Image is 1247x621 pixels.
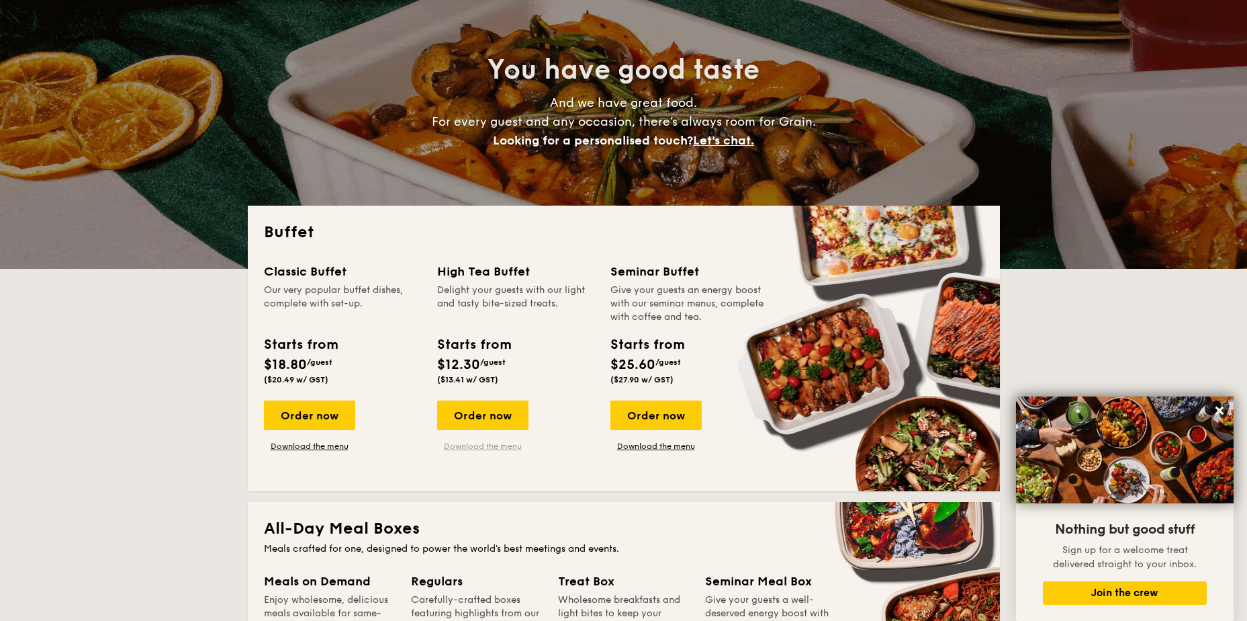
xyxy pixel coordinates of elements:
div: Seminar Meal Box [705,572,836,591]
span: Let's chat. [693,133,754,148]
span: Nothing but good stuff [1055,522,1195,538]
div: Classic Buffet [264,262,421,281]
span: ($20.49 w/ GST) [264,375,328,384]
span: $25.60 [610,357,655,373]
div: Order now [437,401,528,430]
span: Sign up for a welcome treat delivered straight to your inbox. [1053,544,1197,570]
div: Starts from [264,335,337,355]
div: Treat Box [558,572,689,591]
span: ($27.90 w/ GST) [610,375,674,384]
div: Starts from [610,335,684,355]
button: Close [1209,400,1230,421]
span: You have good taste [488,54,759,86]
span: /guest [480,358,506,367]
div: Starts from [437,335,510,355]
h2: Buffet [264,222,984,243]
img: DSC07876-Edit02-Large.jpeg [1016,397,1234,503]
span: /guest [307,358,332,367]
span: /guest [655,358,681,367]
div: Order now [264,401,355,430]
span: $12.30 [437,357,480,373]
div: Give your guests an energy boost with our seminar menus, complete with coffee and tea. [610,284,768,324]
a: Download the menu [610,441,702,452]
div: Meals on Demand [264,572,395,591]
div: Seminar Buffet [610,262,768,281]
div: High Tea Buffet [437,262,594,281]
a: Download the menu [437,441,528,452]
div: Order now [610,401,702,430]
span: And we have great food. For every guest and any occasion, there’s always room for Grain. [432,95,816,148]
div: Meals crafted for one, designed to power the world's best meetings and events. [264,542,984,556]
div: Delight your guests with our light and tasty bite-sized treats. [437,284,594,324]
span: ($13.41 w/ GST) [437,375,498,384]
h2: All-Day Meal Boxes [264,518,984,540]
a: Download the menu [264,441,355,452]
div: Regulars [411,572,542,591]
div: Our very popular buffet dishes, complete with set-up. [264,284,421,324]
button: Join the crew [1043,581,1207,605]
span: Looking for a personalised touch? [493,133,693,148]
span: $18.80 [264,357,307,373]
